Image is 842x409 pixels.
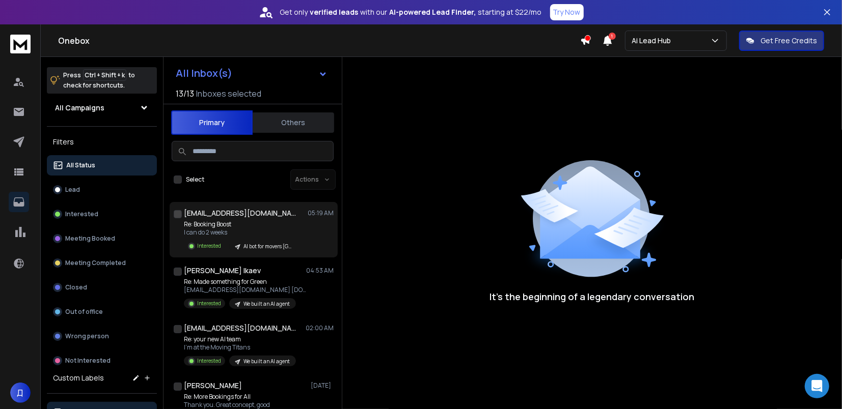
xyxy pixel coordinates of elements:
[197,242,221,250] p: Interested
[311,382,334,390] p: [DATE]
[184,228,298,237] p: I can do 2 weeks
[65,357,111,365] p: Not Interested
[47,204,157,224] button: Interested
[83,69,126,81] span: Ctrl + Shift + k
[243,300,290,308] p: We built an AI agent
[184,343,296,352] p: I'm at the Moving Titans
[390,7,476,17] strong: AI-powered Lead Finder,
[184,335,296,343] p: Re: your new AI team
[184,401,306,409] p: Thank you. Great concept, good
[47,155,157,176] button: All Status
[805,374,829,398] div: Open Intercom Messenger
[550,4,584,20] button: Try Now
[632,36,675,46] p: Ai Lead Hub
[10,383,31,403] button: Д
[184,208,296,218] h1: [EMAIL_ADDRESS][DOMAIN_NAME]
[184,381,242,391] h1: [PERSON_NAME]
[53,373,104,383] h3: Custom Labels
[10,35,31,53] img: logo
[490,289,695,304] p: It’s the beginning of a legendary conversation
[253,111,334,134] button: Others
[65,235,115,243] p: Meeting Booked
[176,87,194,100] span: 13 / 13
[306,324,334,332] p: 02:00 AM
[47,326,157,346] button: Wrong person
[66,161,95,169] p: All Status
[243,358,290,365] p: We built an AI agent
[197,357,221,365] p: Interested
[308,209,334,217] p: 05:19 AM
[760,36,817,46] p: Get Free Credits
[47,302,157,322] button: Out of office
[310,7,359,17] strong: verified leads
[197,300,221,307] p: Interested
[168,63,336,83] button: All Inbox(s)
[65,332,109,340] p: Wrong person
[184,286,306,294] p: [EMAIL_ADDRESS][DOMAIN_NAME] [DOMAIN_NAME] *[PHONE_NUMBER]* NYSDOT 39058
[186,176,204,184] label: Select
[65,308,103,316] p: Out of office
[739,31,824,51] button: Get Free Credits
[55,103,104,113] h1: All Campaigns
[47,180,157,200] button: Lead
[65,259,126,267] p: Meeting Completed
[184,323,296,333] h1: [EMAIL_ADDRESS][DOMAIN_NAME]
[65,210,98,218] p: Interested
[171,110,253,135] button: Primary
[47,228,157,249] button: Meeting Booked
[609,33,616,40] span: 1
[63,70,135,91] p: Press to check for shortcuts.
[47,253,157,273] button: Meeting Completed
[196,87,261,100] h3: Inboxes selected
[184,278,306,286] p: Re: Made something for Green
[176,68,232,78] h1: All Inbox(s)
[184,220,298,228] p: Re: Booking Boost
[553,7,581,17] p: Try Now
[280,7,542,17] p: Get only with our starting at $22/mo
[47,277,157,298] button: Closed
[47,98,157,118] button: All Campaigns
[243,243,292,250] p: AI bot for movers [GEOGRAPHIC_DATA]
[47,135,157,149] h3: Filters
[47,350,157,371] button: Not Interested
[184,266,261,276] h1: [PERSON_NAME] Ikaev
[306,267,334,275] p: 04:53 AM
[65,283,87,291] p: Closed
[65,186,80,194] p: Lead
[184,393,306,401] p: Re: More Bookings for All
[58,35,580,47] h1: Onebox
